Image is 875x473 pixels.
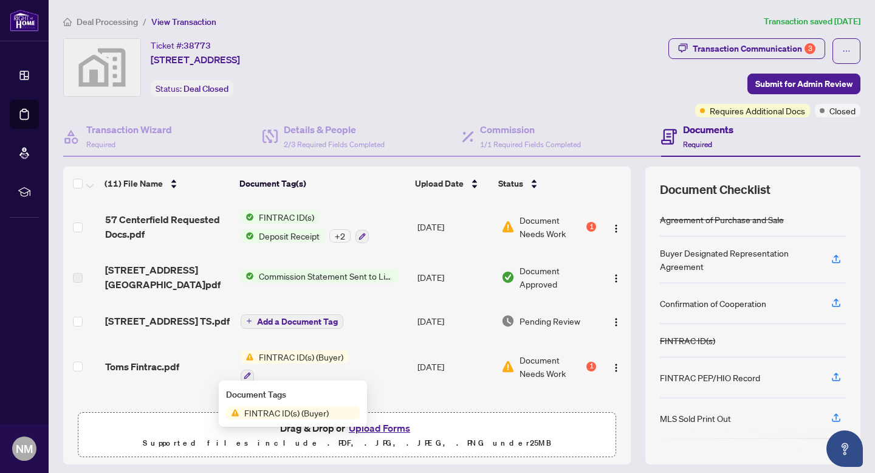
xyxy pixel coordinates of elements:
[480,140,581,149] span: 1/1 Required Fields Completed
[226,406,239,419] img: Status Icon
[693,39,815,58] div: Transaction Communication
[63,18,72,26] span: home
[151,38,211,52] div: Ticket #:
[345,420,414,436] button: Upload Forms
[520,213,584,240] span: Document Needs Work
[241,313,343,329] button: Add a Document Tag
[611,317,621,327] img: Logo
[415,177,464,190] span: Upload Date
[606,268,626,287] button: Logo
[254,269,398,283] span: Commission Statement Sent to Listing Brokerage
[660,246,817,273] div: Buyer Designated Representation Agreement
[826,430,863,467] button: Open asap
[86,140,115,149] span: Required
[586,362,596,371] div: 1
[755,74,853,94] span: Submit for Admin Review
[284,140,385,149] span: 2/3 Required Fields Completed
[254,350,348,364] span: FINTRAC ID(s) (Buyer)
[660,297,766,310] div: Confirmation of Cooperation
[611,224,621,233] img: Logo
[480,122,581,137] h4: Commission
[64,39,140,96] img: svg%3e
[668,38,825,59] button: Transaction Communication3
[241,269,254,283] img: Status Icon
[241,314,343,329] button: Add a Document Tag
[710,104,805,117] span: Requires Additional Docs
[239,406,334,419] span: FINTRAC ID(s) (Buyer)
[606,311,626,331] button: Logo
[151,80,233,97] div: Status:
[413,340,496,393] td: [DATE]
[660,412,731,425] div: MLS Sold Print Out
[606,217,626,236] button: Logo
[86,436,608,451] p: Supported files include .PDF, .JPG, .JPEG, .PNG under 25 MB
[611,363,621,373] img: Logo
[413,302,496,340] td: [DATE]
[284,122,385,137] h4: Details & People
[413,201,496,253] td: [DATE]
[16,440,33,457] span: NM
[105,359,179,374] span: Toms Fintrac.pdf
[413,393,496,445] td: [DATE]
[660,181,770,198] span: Document Checklist
[77,16,138,27] span: Deal Processing
[235,167,410,201] th: Document Tag(s)
[493,167,597,201] th: Status
[241,350,254,364] img: Status Icon
[501,360,515,373] img: Document Status
[10,9,39,32] img: logo
[747,74,860,94] button: Submit for Admin Review
[254,229,324,243] span: Deposit Receipt
[501,271,515,284] img: Document Status
[280,420,414,436] span: Drag & Drop or
[606,357,626,376] button: Logo
[413,253,496,302] td: [DATE]
[520,405,584,432] span: Document Needs Work
[105,177,163,190] span: (11) File Name
[78,413,616,458] span: Drag & Drop orUpload FormsSupported files include .PDF, .JPG, .JPEG, .PNG under25MB
[498,177,523,190] span: Status
[246,318,252,324] span: plus
[254,210,319,224] span: FINTRAC ID(s)
[829,104,856,117] span: Closed
[660,371,760,384] div: FINTRAC PEP/HIO Record
[151,52,240,67] span: [STREET_ADDRESS]
[501,314,515,328] img: Document Status
[184,40,211,51] span: 38773
[241,210,254,224] img: Status Icon
[241,229,254,243] img: Status Icon
[842,47,851,55] span: ellipsis
[241,350,348,383] button: Status IconFINTRAC ID(s) (Buyer)
[241,269,398,283] button: Status IconCommission Statement Sent to Listing Brokerage
[105,263,231,292] span: [STREET_ADDRESS][GEOGRAPHIC_DATA]pdf
[86,122,172,137] h4: Transaction Wizard
[241,210,369,243] button: Status IconFINTRAC ID(s)Status IconDeposit Receipt+2
[105,212,231,241] span: 57 Centerfield Requested Docs.pdf
[520,264,596,291] span: Document Approved
[143,15,146,29] li: /
[105,314,230,328] span: [STREET_ADDRESS] TS.pdf
[410,167,493,201] th: Upload Date
[660,213,784,226] div: Agreement of Purchase and Sale
[805,43,815,54] div: 3
[520,314,580,328] span: Pending Review
[683,140,712,149] span: Required
[100,167,235,201] th: (11) File Name
[764,15,860,29] article: Transaction saved [DATE]
[329,229,351,243] div: + 2
[611,274,621,283] img: Logo
[586,222,596,232] div: 1
[226,388,360,401] div: Document Tags
[660,334,715,347] div: FINTRAC ID(s)
[501,220,515,233] img: Document Status
[520,353,584,380] span: Document Needs Work
[683,122,733,137] h4: Documents
[151,16,216,27] span: View Transaction
[184,83,228,94] span: Deal Closed
[257,317,338,326] span: Add a Document Tag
